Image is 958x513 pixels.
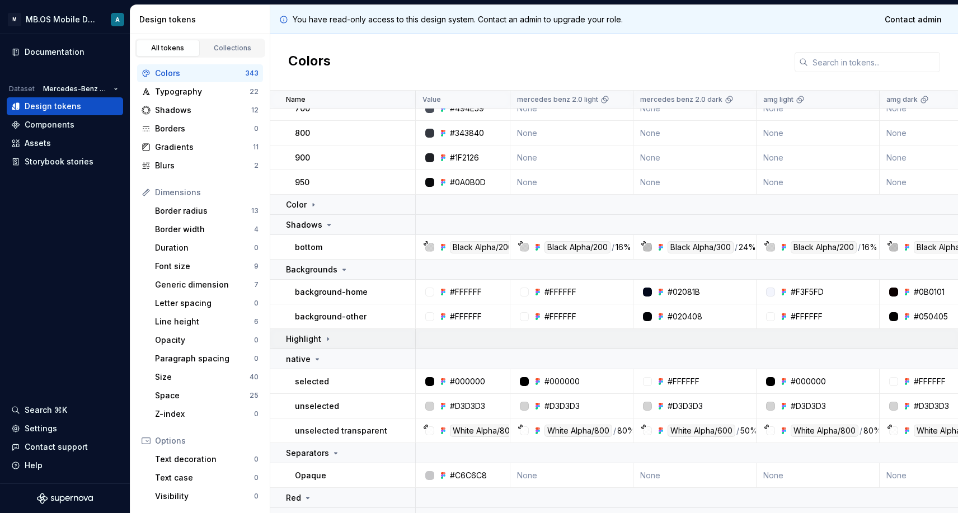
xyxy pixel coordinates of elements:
[25,138,51,149] div: Assets
[251,206,259,215] div: 13
[155,142,253,153] div: Gradients
[633,145,757,170] td: None
[544,286,576,298] div: #FFFFFF
[858,241,861,253] div: /
[151,487,263,505] a: Visibility0
[151,220,263,238] a: Border width4
[155,371,250,383] div: Size
[25,101,81,112] div: Design tokens
[254,473,259,482] div: 0
[7,153,123,171] a: Storybook stories
[450,376,485,387] div: #000000
[544,401,580,412] div: #D3D3D3
[151,387,263,404] a: Space25
[668,425,735,437] div: White Alpha/600
[43,84,109,93] span: Mercedes-Benz 2.0
[633,170,757,195] td: None
[286,333,321,345] p: Highlight
[254,336,259,345] div: 0
[617,425,635,437] div: 80%
[151,350,263,368] a: Paragraph spacing0
[633,121,757,145] td: None
[155,408,254,420] div: Z-index
[155,316,254,327] div: Line height
[7,43,123,61] a: Documentation
[422,95,441,104] p: Value
[757,121,880,145] td: None
[544,241,611,253] div: Black Alpha/200
[155,279,254,290] div: Generic dimension
[544,425,612,437] div: White Alpha/800
[155,353,254,364] div: Paragraph spacing
[137,138,263,156] a: Gradients11
[791,376,826,387] div: #000000
[736,425,739,437] div: /
[151,257,263,275] a: Font size9
[877,10,949,30] a: Contact admin
[450,177,486,188] div: #0A0B0D
[137,83,263,101] a: Typography22
[254,492,259,501] div: 0
[450,425,518,437] div: White Alpha/800
[739,241,756,253] div: 24%
[155,187,259,198] div: Dimensions
[510,463,633,488] td: None
[25,46,84,58] div: Documentation
[250,87,259,96] div: 22
[668,376,699,387] div: #FFFFFF
[155,123,254,134] div: Borders
[640,95,722,104] p: mercedes benz 2.0 dark
[544,376,580,387] div: #000000
[295,177,309,188] p: 950
[250,391,259,400] div: 25
[293,14,623,25] p: You have read-only access to this design system. Contact an admin to upgrade your role.
[151,202,263,220] a: Border radius13
[140,44,196,53] div: All tokens
[155,205,251,217] div: Border radius
[115,15,120,24] div: A
[450,241,516,253] div: Black Alpha/200
[740,425,758,437] div: 50%
[155,261,254,272] div: Font size
[151,294,263,312] a: Letter spacing0
[885,14,942,25] span: Contact admin
[914,401,949,412] div: #D3D3D3
[151,405,263,423] a: Z-index0
[450,311,482,322] div: #FFFFFF
[7,438,123,456] button: Contact support
[254,280,259,289] div: 7
[254,455,259,464] div: 0
[250,373,259,382] div: 40
[450,152,479,163] div: #1F2126
[254,243,259,252] div: 0
[757,96,880,121] td: None
[254,124,259,133] div: 0
[151,239,263,257] a: Duration0
[26,14,97,25] div: MB.OS Mobile Design System
[25,441,88,453] div: Contact support
[791,286,824,298] div: #F3F5FD
[254,317,259,326] div: 6
[544,311,576,322] div: #FFFFFF
[886,95,918,104] p: amg dark
[253,143,259,152] div: 11
[245,69,259,78] div: 343
[757,463,880,488] td: None
[254,262,259,271] div: 9
[151,276,263,294] a: Generic dimension7
[155,298,254,309] div: Letter spacing
[791,241,857,253] div: Black Alpha/200
[757,145,880,170] td: None
[295,470,326,481] p: Opaque
[763,95,793,104] p: amg light
[808,52,940,72] input: Search in tokens...
[155,242,254,253] div: Duration
[38,81,123,97] button: Mercedes-Benz 2.0
[25,460,43,471] div: Help
[137,64,263,82] a: Colors343
[37,493,93,504] svg: Supernova Logo
[914,376,946,387] div: #FFFFFF
[517,95,598,104] p: mercedes benz 2.0 light
[251,106,259,115] div: 12
[914,311,948,322] div: #050405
